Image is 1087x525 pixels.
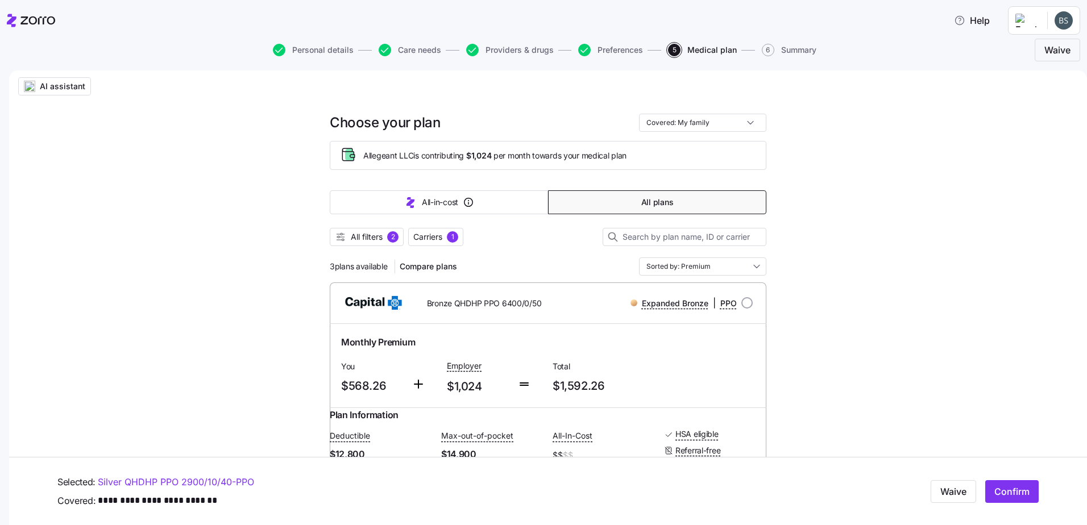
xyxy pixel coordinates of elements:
[762,44,774,56] span: 6
[486,46,554,54] span: Providers & drugs
[273,44,354,56] button: Personal details
[639,257,766,276] input: Order by dropdown
[1055,11,1073,30] img: 8c0b3fcd0f809d0ae6fe2df5e3a96135
[441,430,513,441] span: Max-out-of-pocket
[40,81,85,92] span: AI assistant
[341,335,415,349] span: Monthly Premium
[400,261,457,272] span: Compare plans
[668,44,681,56] span: 5
[18,77,91,95] button: AI assistant
[553,361,649,372] span: Total
[427,298,542,309] span: Bronze QHDHP PPO 6400/0/50
[398,46,441,54] span: Care needs
[330,261,388,272] span: 3 plans available
[351,231,383,243] span: All filters
[994,485,1030,498] span: Confirm
[1035,39,1080,61] button: Waive
[341,361,403,372] span: You
[330,228,404,246] button: All filters2
[553,377,649,395] span: $1,592.26
[945,9,999,32] button: Help
[447,377,508,396] span: $1,024
[441,447,543,461] span: $14,900
[762,44,816,56] button: 6Summary
[931,480,976,503] button: Waive
[578,44,643,56] button: Preferences
[668,44,737,56] button: 5Medical plan
[24,81,35,92] img: ai-icon.png
[466,150,491,161] span: $1,024
[57,475,96,489] span: Selected:
[341,377,403,395] span: $568.26
[447,360,482,372] span: Employer
[781,46,816,54] span: Summary
[563,449,572,461] span: $$
[603,228,766,246] input: Search by plan name, ID or carrier
[720,298,737,309] span: PPO
[271,44,354,56] a: Personal details
[687,46,737,54] span: Medical plan
[1015,14,1038,27] img: Employer logo
[339,289,409,316] img: Capital BlueCross
[641,197,673,208] span: All plans
[675,428,719,440] span: HSA eligible
[330,430,370,441] span: Deductible
[666,44,737,56] a: 5Medical plan
[553,430,592,441] span: All-In-Cost
[598,46,643,54] span: Preferences
[576,44,643,56] a: Preferences
[408,228,463,246] button: Carriers1
[447,231,458,243] div: 1
[376,44,441,56] a: Care needs
[954,14,990,27] span: Help
[940,485,966,498] span: Waive
[57,494,96,508] span: Covered:
[379,44,441,56] button: Care needs
[413,231,442,243] span: Carriers
[630,296,737,310] div: |
[395,257,462,276] button: Compare plans
[985,480,1039,503] button: Confirm
[675,445,720,456] span: Referral-free
[642,298,708,309] span: Expanded Bronze
[387,231,399,243] div: 2
[363,150,627,161] span: Allegeant LLC is contributing per month towards your medical plan
[466,44,554,56] button: Providers & drugs
[464,44,554,56] a: Providers & drugs
[292,46,354,54] span: Personal details
[330,447,432,461] span: $12,800
[98,475,254,489] a: Silver QHDHP PPO 2900/10/40-PPO
[330,408,399,422] span: Plan Information
[1044,43,1071,57] span: Waive
[422,197,458,208] span: All-in-cost
[553,447,655,463] span: $$
[330,114,440,131] h1: Choose your plan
